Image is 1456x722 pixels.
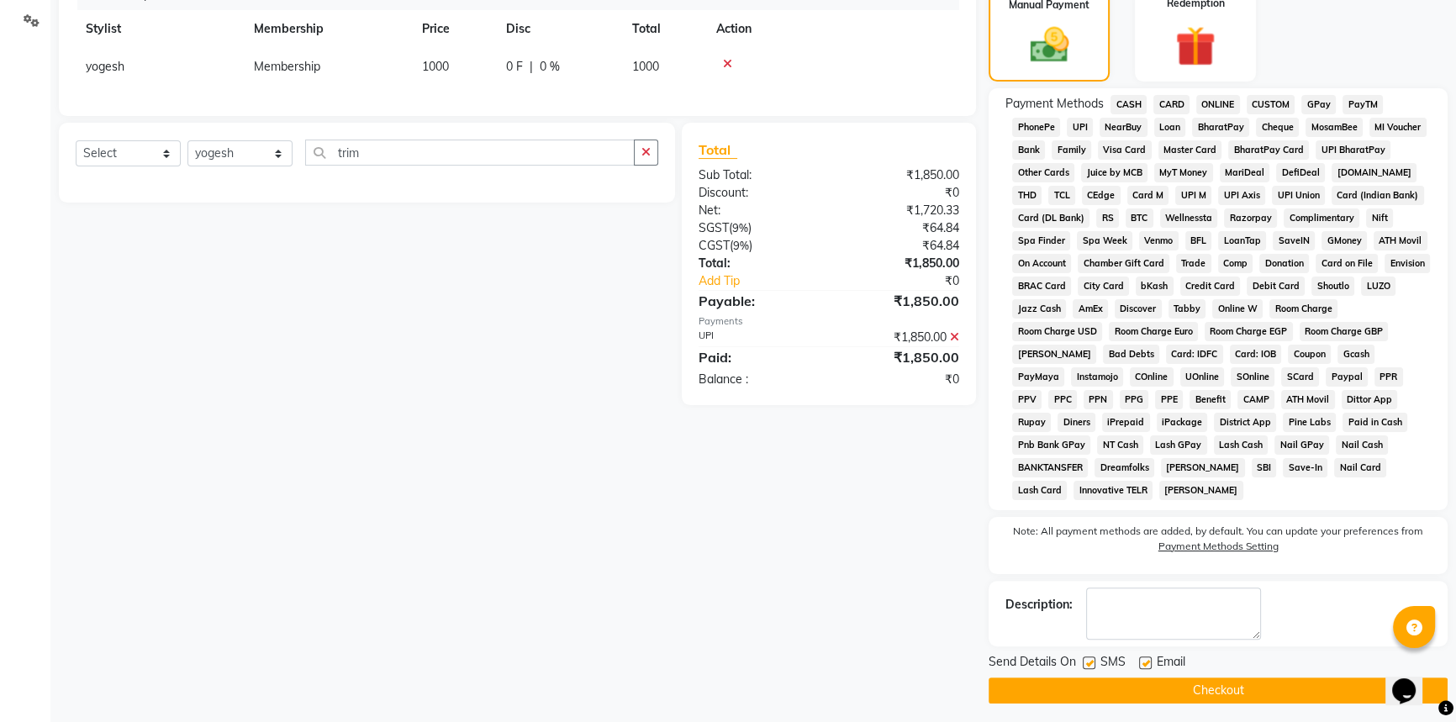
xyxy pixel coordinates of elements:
span: Diners [1058,413,1095,432]
span: PPN [1084,390,1113,409]
div: UPI [686,329,829,346]
button: Checkout [989,677,1448,704]
img: _cash.svg [1018,23,1081,67]
div: Sub Total: [686,166,829,184]
div: ₹1,850.00 [829,347,972,367]
span: Loan [1154,118,1186,137]
span: PayTM [1343,95,1383,114]
span: LUZO [1361,277,1395,296]
span: CEdge [1082,186,1121,205]
div: ( ) [686,219,829,237]
span: Online W [1212,299,1263,319]
div: Payments [699,314,960,329]
th: Disc [496,10,622,48]
span: District App [1214,413,1276,432]
span: Rupay [1012,413,1051,432]
span: SBI [1252,458,1277,477]
span: UPI Union [1272,186,1325,205]
span: Other Cards [1012,163,1074,182]
span: UPI M [1175,186,1211,205]
span: Bad Debts [1103,345,1159,364]
span: Discover [1115,299,1162,319]
span: GPay [1301,95,1336,114]
span: Card (DL Bank) [1012,208,1089,228]
span: Dittor App [1342,390,1398,409]
span: BANKTANSFER [1012,458,1088,477]
span: Bank [1012,140,1045,160]
th: Total [622,10,706,48]
span: BFL [1185,231,1212,250]
span: THD [1012,186,1042,205]
span: DefiDeal [1276,163,1325,182]
th: Stylist [76,10,244,48]
a: Add Tip [686,272,853,290]
span: Nail GPay [1274,435,1329,455]
span: Complimentary [1284,208,1359,228]
span: Wellnessta [1160,208,1218,228]
span: Instamojo [1071,367,1123,387]
div: Balance : [686,371,829,388]
span: Trade [1176,254,1211,273]
span: PPG [1120,390,1149,409]
span: Membership [254,59,320,74]
span: Room Charge Euro [1109,322,1198,341]
span: City Card [1078,277,1129,296]
span: Spa Finder [1012,231,1070,250]
span: Paid in Cash [1343,413,1407,432]
span: CARD [1153,95,1190,114]
label: Note: All payment methods are added, by default. You can update your preferences from [1005,524,1431,561]
span: Coupon [1288,345,1331,364]
iframe: chat widget [1385,655,1439,705]
span: PhonePe [1012,118,1060,137]
span: 9% [733,239,749,252]
span: Room Charge USD [1012,322,1102,341]
div: ( ) [686,237,829,255]
span: NearBuy [1100,118,1147,137]
span: BharatPay Card [1228,140,1309,160]
div: ₹1,850.00 [829,166,972,184]
th: Membership [244,10,412,48]
span: Room Charge [1269,299,1337,319]
span: 0 F [506,58,523,76]
span: Chamber Gift Card [1078,254,1169,273]
span: PPE [1155,390,1183,409]
span: Master Card [1158,140,1222,160]
span: [PERSON_NAME] [1161,458,1245,477]
span: UPI Axis [1218,186,1265,205]
span: ATH Movil [1374,231,1427,250]
span: SaveIN [1273,231,1315,250]
span: Lash Cash [1214,435,1269,455]
div: ₹0 [829,371,972,388]
span: Envision [1385,254,1430,273]
span: PayMaya [1012,367,1064,387]
span: Save-In [1283,458,1327,477]
span: Nail Cash [1336,435,1388,455]
span: Lash GPay [1150,435,1207,455]
div: Discount: [686,184,829,202]
span: Total [699,141,737,159]
span: [DOMAIN_NAME] [1332,163,1416,182]
span: Nift [1366,208,1393,228]
div: Total: [686,255,829,272]
span: Nail Card [1334,458,1386,477]
span: Pnb Bank GPay [1012,435,1090,455]
span: iPrepaid [1102,413,1150,432]
span: iPackage [1157,413,1208,432]
span: SMS [1100,653,1126,674]
span: Payment Methods [1005,95,1104,113]
span: PPV [1012,390,1042,409]
span: Lash Card [1012,481,1067,500]
span: Paypal [1326,367,1368,387]
span: [PERSON_NAME] [1012,345,1096,364]
span: Send Details On [989,653,1076,674]
div: ₹64.84 [829,237,972,255]
span: bKash [1136,277,1174,296]
span: CAMP [1237,390,1274,409]
span: UPI BharatPay [1316,140,1390,160]
span: 1000 [422,59,449,74]
span: BharatPay [1192,118,1249,137]
span: SOnline [1231,367,1274,387]
span: On Account [1012,254,1071,273]
span: UOnline [1180,367,1225,387]
span: COnline [1130,367,1174,387]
